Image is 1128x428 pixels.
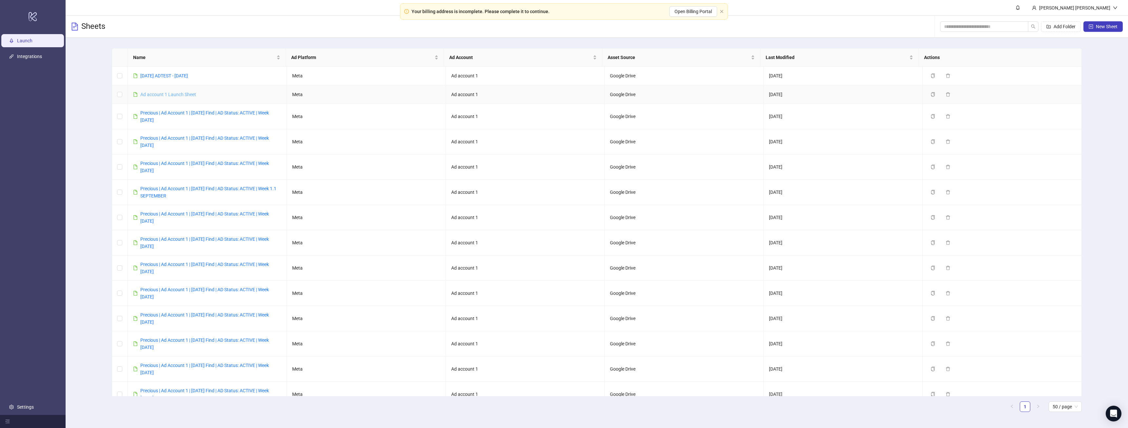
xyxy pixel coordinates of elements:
[764,180,923,205] td: [DATE]
[286,49,444,67] th: Ad Platform
[133,92,138,97] span: file
[133,316,138,321] span: file
[605,104,764,129] td: Google Drive
[446,205,605,230] td: Ad account 1
[946,392,950,397] span: delete
[605,67,764,85] td: Google Drive
[140,92,196,97] a: Ad account 1 Launch Sheet
[931,215,935,220] span: copy
[449,54,591,61] span: Ad Account
[287,104,446,129] td: Meta
[764,382,923,407] td: [DATE]
[140,135,269,148] a: Precious | Ad Account 1 | [DATE] Find | AD Status: ACTIVE | Week [DATE]
[446,255,605,281] td: Ad account 1
[133,367,138,371] span: file
[1089,24,1093,29] span: plus-square
[669,6,717,17] button: Open Billing Portal
[287,255,446,281] td: Meta
[140,262,269,274] a: Precious | Ad Account 1 | [DATE] Find | AD Status: ACTIVE | Week [DATE]
[287,357,446,382] td: Meta
[946,341,950,346] span: delete
[931,190,935,194] span: copy
[133,215,138,220] span: file
[931,240,935,245] span: copy
[946,190,950,194] span: delete
[605,382,764,407] td: Google Drive
[140,73,188,78] a: [DATE] ADTEST - [DATE]
[140,287,269,299] a: Precious | Ad Account 1 | [DATE] Find | AD Status: ACTIVE | Week [DATE]
[71,23,79,31] span: file-text
[1046,24,1051,29] span: folder-add
[602,49,760,67] th: Asset Source
[605,85,764,104] td: Google Drive
[608,54,750,61] span: Asset Source
[446,357,605,382] td: Ad account 1
[675,9,712,14] span: Open Billing Portal
[287,281,446,306] td: Meta
[287,67,446,85] td: Meta
[81,21,105,32] h3: Sheets
[287,154,446,180] td: Meta
[446,154,605,180] td: Ad account 1
[133,291,138,296] span: file
[605,129,764,154] td: Google Drive
[287,331,446,357] td: Meta
[5,419,10,424] span: menu-fold
[133,392,138,397] span: file
[1032,6,1037,10] span: user
[764,129,923,154] td: [DATE]
[1041,21,1081,32] button: Add Folder
[446,230,605,255] td: Ad account 1
[764,85,923,104] td: [DATE]
[1016,5,1020,10] span: bell
[946,291,950,296] span: delete
[446,67,605,85] td: Ad account 1
[446,104,605,129] td: Ad account 1
[140,161,269,173] a: Precious | Ad Account 1 | [DATE] Find | AD Status: ACTIVE | Week [DATE]
[291,54,433,61] span: Ad Platform
[446,331,605,357] td: Ad account 1
[946,215,950,220] span: delete
[605,180,764,205] td: Google Drive
[133,73,138,78] span: file
[287,382,446,407] td: Meta
[605,154,764,180] td: Google Drive
[140,363,269,375] a: Precious | Ad Account 1 | [DATE] Find | AD Status: ACTIVE | Week [DATE]
[1033,401,1043,412] button: right
[133,54,275,61] span: Name
[1113,6,1118,10] span: down
[605,255,764,281] td: Google Drive
[946,367,950,371] span: delete
[931,392,935,397] span: copy
[1031,24,1036,29] span: search
[1007,401,1017,412] li: Previous Page
[133,165,138,169] span: file
[140,312,269,325] a: Precious | Ad Account 1 | [DATE] Find | AD Status: ACTIVE | Week [DATE]
[946,114,950,119] span: delete
[605,281,764,306] td: Google Drive
[605,357,764,382] td: Google Drive
[1049,401,1082,412] div: Page Size
[287,230,446,255] td: Meta
[946,316,950,321] span: delete
[287,306,446,331] td: Meta
[446,306,605,331] td: Ad account 1
[946,165,950,169] span: delete
[446,281,605,306] td: Ad account 1
[931,114,935,119] span: copy
[1036,404,1040,408] span: right
[720,10,724,14] button: close
[764,104,923,129] td: [DATE]
[404,9,409,14] span: exclamation-circle
[17,404,34,410] a: Settings
[764,281,923,306] td: [DATE]
[764,255,923,281] td: [DATE]
[946,139,950,144] span: delete
[1010,404,1014,408] span: left
[1083,21,1123,32] button: New Sheet
[1007,401,1017,412] button: left
[931,266,935,270] span: copy
[766,54,908,61] span: Last Modified
[444,49,602,67] th: Ad Account
[446,180,605,205] td: Ad account 1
